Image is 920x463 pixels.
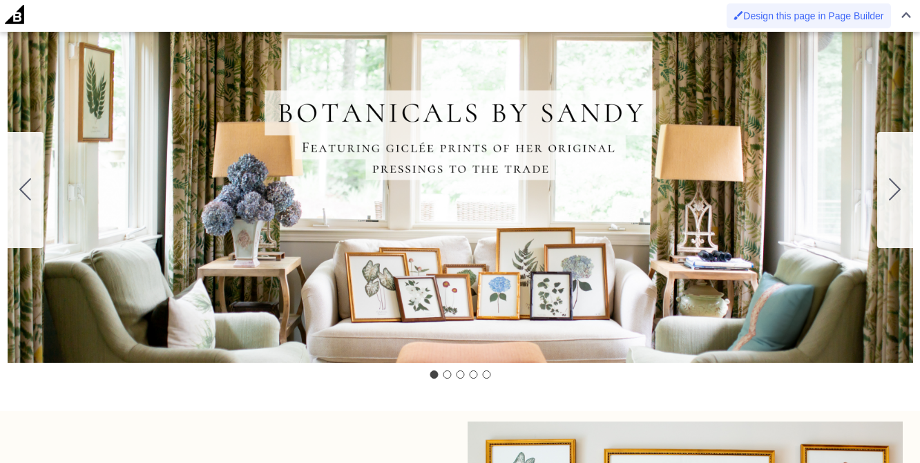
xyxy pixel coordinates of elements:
img: Close Admin Bar [901,12,911,18]
button: Go to slide 3 [456,370,464,379]
span: Design this page in Page Builder [743,10,883,21]
button: Go to slide 5 [482,370,490,379]
a: Enabled brush for page builder edit. Design this page in Page Builder [727,3,890,28]
button: Go to slide 4 [469,370,477,379]
button: Go to slide 2 [877,132,913,248]
button: Go to slide 1 [430,370,438,379]
img: Enabled brush for page builder edit. [734,10,743,20]
button: Go to slide 5 [8,132,44,248]
button: Go to slide 2 [443,370,451,379]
